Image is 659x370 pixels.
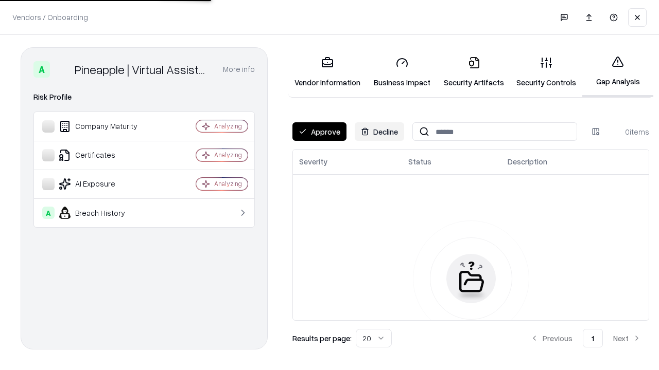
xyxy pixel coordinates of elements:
p: Vendors / Onboarding [12,12,88,23]
button: Decline [355,122,404,141]
a: Vendor Information [288,48,367,96]
div: 0 items [608,126,649,137]
div: Certificates [42,149,165,161]
a: Security Artifacts [438,48,510,96]
button: Approve [292,122,346,141]
div: Severity [299,156,327,167]
a: Gap Analysis [582,47,653,97]
div: Description [508,156,547,167]
button: 1 [583,329,603,347]
div: AI Exposure [42,178,165,190]
div: Company Maturity [42,120,165,133]
div: Status [408,156,431,167]
p: Results per page: [292,333,352,344]
button: More info [223,60,255,79]
div: Analyzing [214,151,242,159]
div: Risk Profile [33,91,255,103]
div: A [42,207,55,219]
div: Pineapple | Virtual Assistant Agency [75,61,211,78]
nav: pagination [522,329,649,347]
div: Analyzing [214,122,242,131]
div: A [33,61,50,78]
div: Analyzing [214,179,242,188]
div: Breach History [42,207,165,219]
a: Business Impact [367,48,438,96]
a: Security Controls [510,48,582,96]
img: Pineapple | Virtual Assistant Agency [54,61,71,78]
